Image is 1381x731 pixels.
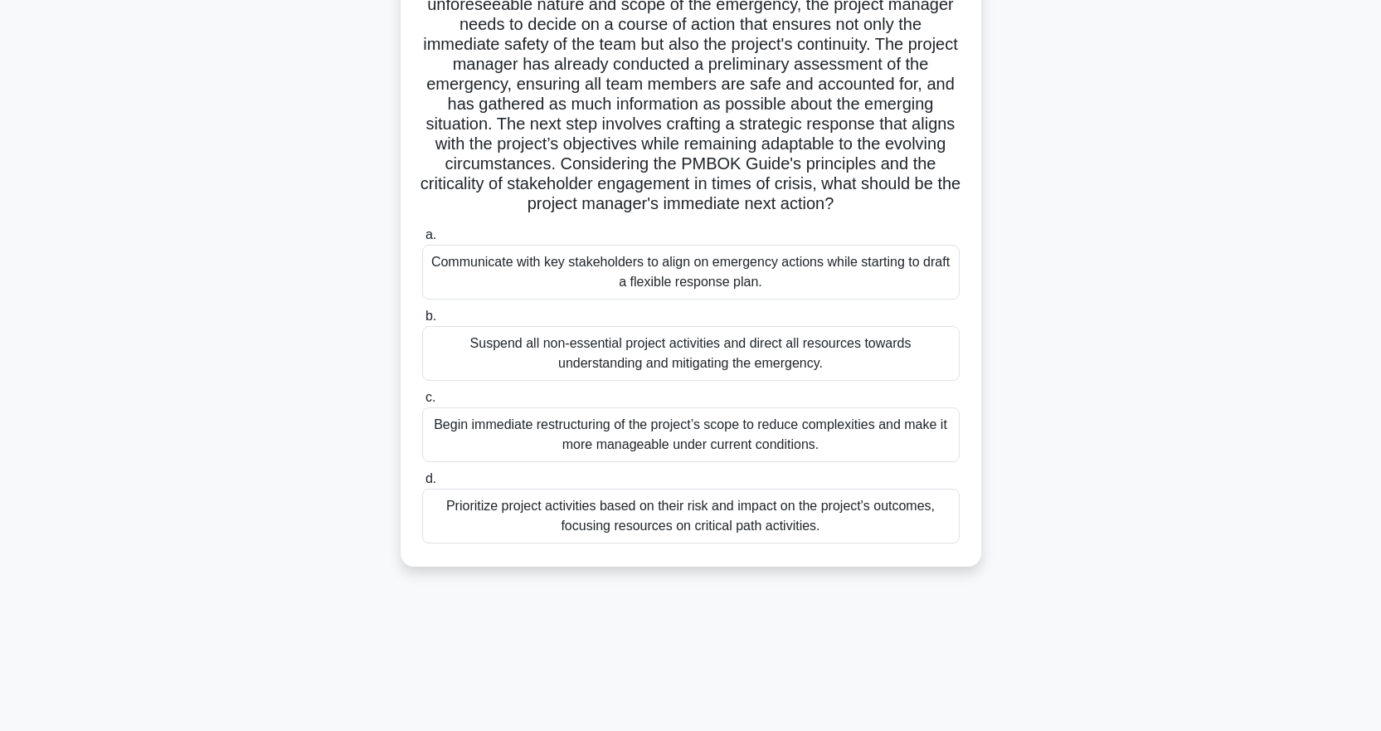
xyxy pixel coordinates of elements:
span: d. [425,471,436,485]
span: b. [425,309,436,323]
span: a. [425,227,436,241]
div: Prioritize project activities based on their risk and impact on the project's outcomes, focusing ... [422,489,960,543]
div: Begin immediate restructuring of the project’s scope to reduce complexities and make it more mana... [422,407,960,462]
div: Communicate with key stakeholders to align on emergency actions while starting to draft a flexibl... [422,245,960,300]
span: c. [425,390,435,404]
div: Suspend all non-essential project activities and direct all resources towards understanding and m... [422,326,960,381]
